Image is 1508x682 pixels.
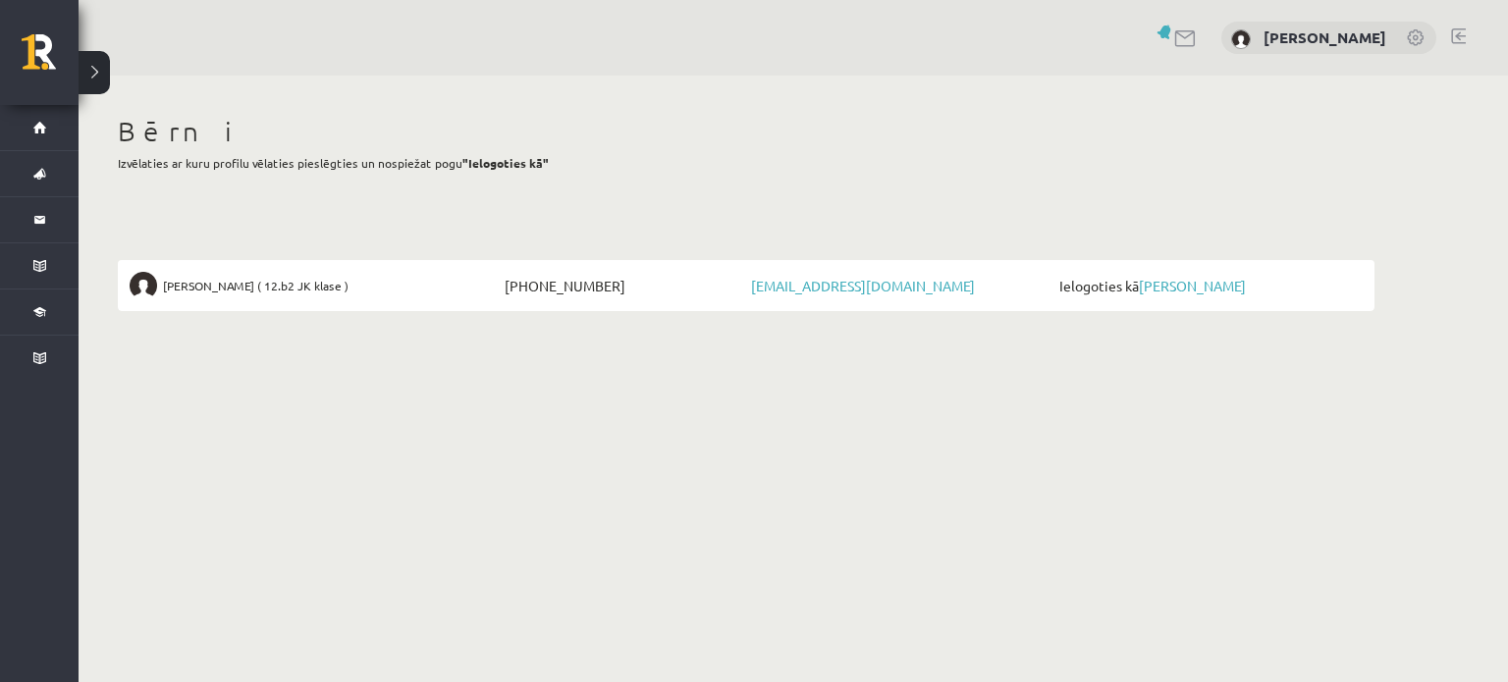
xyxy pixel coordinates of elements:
h1: Bērni [118,115,1374,148]
span: [PHONE_NUMBER] [500,272,746,299]
a: [PERSON_NAME] [1264,27,1386,47]
span: Ielogoties kā [1054,272,1363,299]
b: "Ielogoties kā" [462,155,549,171]
a: [EMAIL_ADDRESS][DOMAIN_NAME] [751,277,975,294]
img: Amanda Lorberga [130,272,157,299]
span: [PERSON_NAME] ( 12.b2 JK klase ) [163,272,349,299]
a: Rīgas 1. Tālmācības vidusskola [22,34,79,83]
a: [PERSON_NAME] [1139,277,1246,294]
img: Kristīne Lorberga [1231,29,1251,49]
p: Izvēlaties ar kuru profilu vēlaties pieslēgties un nospiežat pogu [118,154,1374,172]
